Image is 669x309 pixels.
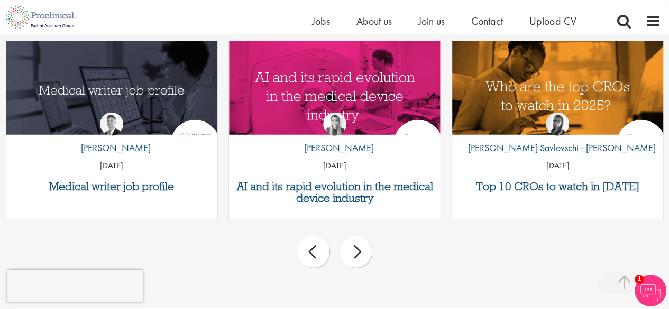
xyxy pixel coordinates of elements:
p: [PERSON_NAME] Savlovschi - [PERSON_NAME] [460,141,655,155]
img: Theodora Savlovschi - Wicks [546,113,569,136]
a: George Watson [PERSON_NAME] [73,113,151,160]
p: [DATE] [452,160,664,172]
a: Contact [471,14,503,28]
iframe: reCAPTCHA [7,270,143,302]
a: About us [356,14,392,28]
a: Hannah Burke [PERSON_NAME] [296,113,373,160]
a: Link to a post [229,41,441,135]
div: next [340,236,372,268]
a: Jobs [312,14,330,28]
a: Link to a post [452,41,664,135]
a: Top 10 CROs to watch in [DATE] [457,181,658,192]
img: Chatbot [635,275,666,306]
img: AI and Its Impact on the Medical Device Industry | Proclinical [229,41,441,151]
a: AI and its rapid evolution in the medical device industry [234,181,435,204]
p: [PERSON_NAME] [296,141,373,155]
p: [DATE] [229,160,441,172]
img: Hannah Burke [323,113,346,136]
a: Theodora Savlovschi - Wicks [PERSON_NAME] Savlovschi - [PERSON_NAME] [460,113,655,160]
img: George Watson [100,113,123,136]
span: 1 [635,275,644,284]
div: prev [298,236,329,268]
a: Medical writer job profile [12,181,213,192]
img: Medical writer job profile [6,41,218,151]
p: [DATE] [6,160,218,172]
a: Join us [418,14,445,28]
a: Upload CV [529,14,576,28]
img: Top 10 CROs 2025 | Proclinical [452,41,664,151]
p: [PERSON_NAME] [73,141,151,155]
a: Link to a post [6,41,218,135]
